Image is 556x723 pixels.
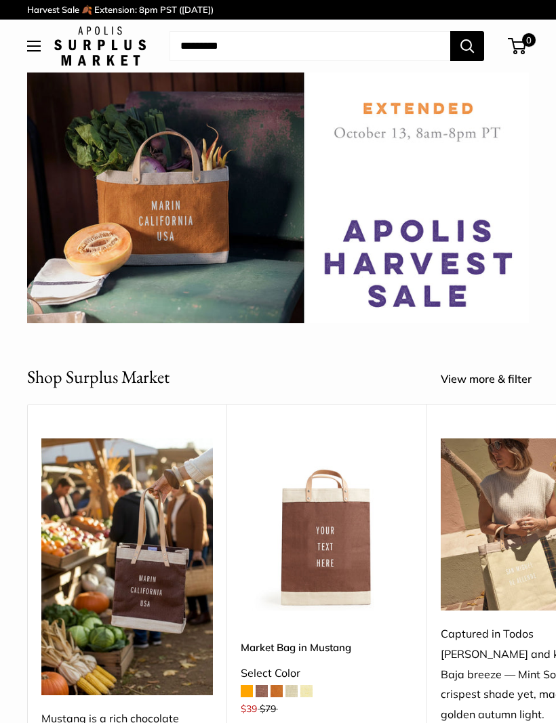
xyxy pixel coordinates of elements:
[41,438,213,696] img: Mustang is a rich chocolate mousse brown — an earthy, grounding hue made for crisp air and slow a...
[509,38,526,54] a: 0
[450,31,484,61] button: Search
[27,364,170,390] h2: Shop Surplus Market
[170,31,450,61] input: Search...
[441,369,547,390] a: View more & filter
[241,703,257,715] span: $39
[241,438,413,611] img: Market Bag in Mustang
[54,26,146,66] img: Apolis: Surplus Market
[241,640,413,655] a: Market Bag in Mustang
[27,41,41,51] button: Open menu
[522,33,536,47] span: 0
[241,663,413,684] div: Select Color
[260,703,276,715] span: $79
[241,438,413,611] a: Market Bag in MustangMarket Bag in Mustang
